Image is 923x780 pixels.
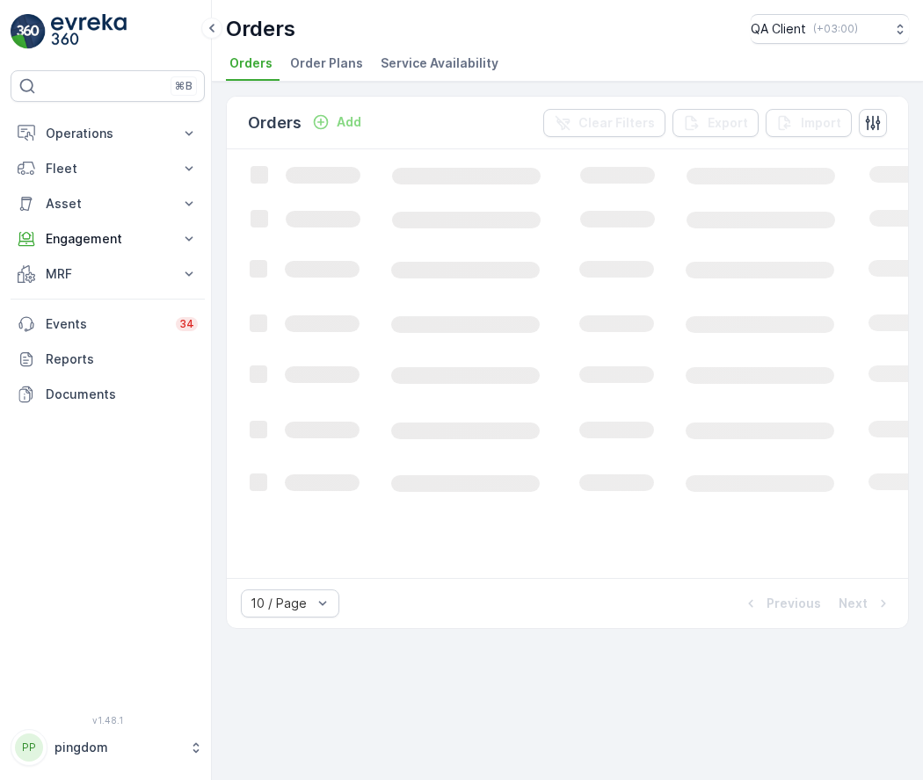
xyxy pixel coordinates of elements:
img: logo [11,14,46,49]
p: QA Client [751,20,806,38]
p: pingdom [55,739,180,756]
p: Fleet [46,160,170,177]
span: Order Plans [290,54,363,72]
p: Import [801,114,841,132]
span: Orders [229,54,273,72]
a: Events34 [11,307,205,342]
button: Asset [11,186,205,221]
button: Import [766,109,852,137]
div: PP [15,733,43,762]
p: ( +03:00 ) [813,22,858,36]
p: Operations [46,125,170,142]
p: Orders [248,111,302,135]
button: Add [305,112,368,133]
p: Engagement [46,230,170,248]
p: 34 [179,317,194,331]
a: Documents [11,377,205,412]
p: Add [337,113,361,131]
button: Previous [740,593,823,614]
button: Engagement [11,221,205,256]
button: QA Client(+03:00) [751,14,909,44]
p: Orders [226,15,295,43]
img: logo_light-DOdMpM7g.png [51,14,127,49]
button: Operations [11,116,205,151]
p: Clear Filters [578,114,655,132]
span: Service Availability [381,54,498,72]
button: Next [837,593,894,614]
button: PPpingdom [11,729,205,766]
a: Reports [11,342,205,377]
p: Export [708,114,748,132]
p: Reports [46,350,198,368]
span: v 1.48.1 [11,715,205,726]
p: Events [46,315,165,333]
p: Asset [46,195,170,213]
button: MRF [11,256,205,292]
button: Fleet [11,151,205,186]
p: Documents [46,386,198,403]
p: Previous [767,595,821,612]
p: ⌘B [175,79,193,93]
p: MRF [46,265,170,283]
p: Next [839,595,868,612]
button: Export [672,109,759,137]
button: Clear Filters [543,109,665,137]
